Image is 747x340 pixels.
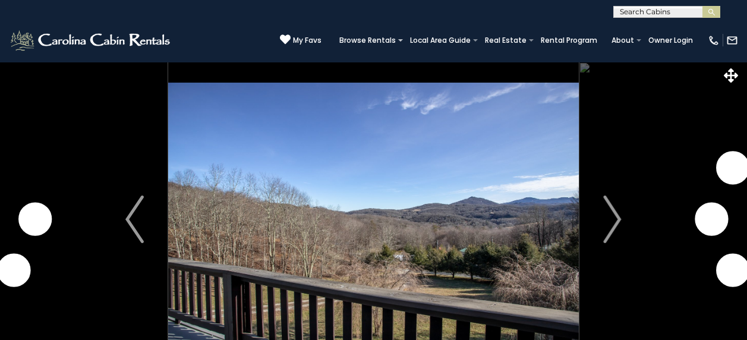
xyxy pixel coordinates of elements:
[125,196,143,243] img: arrow
[603,196,621,243] img: arrow
[642,32,699,49] a: Owner Login
[280,34,322,46] a: My Favs
[606,32,640,49] a: About
[333,32,402,49] a: Browse Rentals
[404,32,477,49] a: Local Area Guide
[9,29,174,52] img: White-1-2.png
[293,35,322,46] span: My Favs
[726,34,738,46] img: mail-regular-white.png
[479,32,532,49] a: Real Estate
[708,34,720,46] img: phone-regular-white.png
[535,32,603,49] a: Rental Program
